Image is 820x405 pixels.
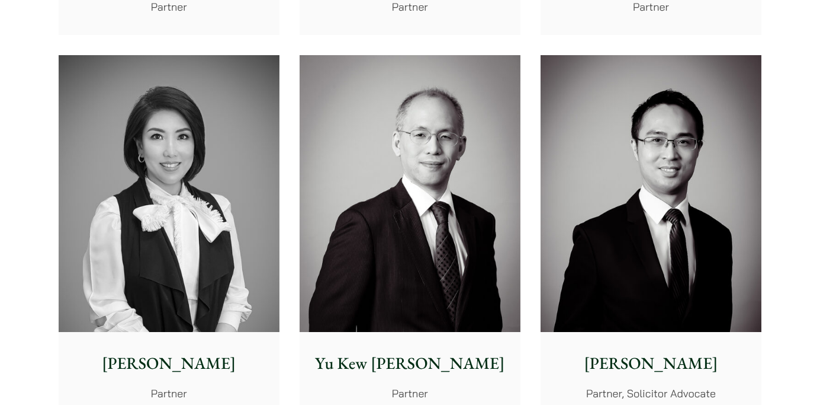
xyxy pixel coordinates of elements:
[309,385,511,401] p: Partner
[68,385,270,401] p: Partner
[550,351,752,376] p: [PERSON_NAME]
[309,351,511,376] p: Yu Kew [PERSON_NAME]
[68,351,270,376] p: [PERSON_NAME]
[550,385,752,401] p: Partner, Solicitor Advocate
